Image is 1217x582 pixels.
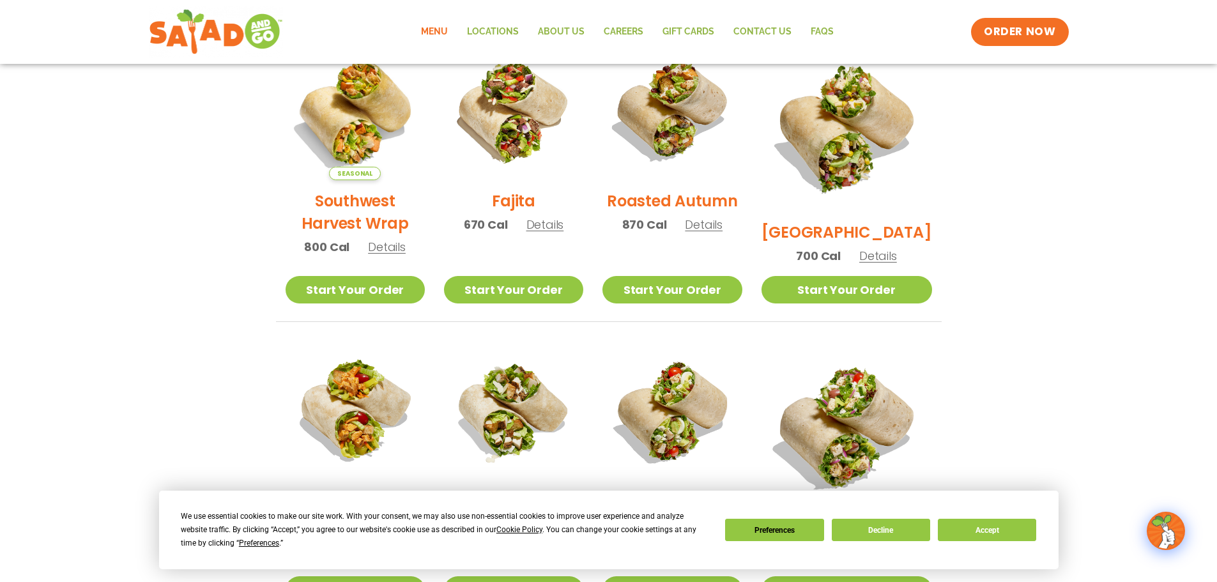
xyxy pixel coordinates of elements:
nav: Menu [411,17,843,47]
div: We use essential cookies to make our site work. With your consent, we may also use non-essential ... [181,510,710,550]
span: Preferences [239,539,279,548]
a: Menu [411,17,457,47]
span: 670 Cal [464,216,508,233]
a: Contact Us [724,17,801,47]
a: FAQs [801,17,843,47]
span: 870 Cal [622,216,667,233]
a: Careers [594,17,653,47]
h2: Roasted Autumn [607,190,738,212]
h2: [GEOGRAPHIC_DATA] [762,221,932,243]
img: new-SAG-logo-768×292 [149,6,284,57]
a: Start Your Order [602,276,742,303]
h2: Southwest Harvest Wrap [286,190,425,234]
span: Details [526,217,564,233]
a: About Us [528,17,594,47]
button: Preferences [725,519,823,541]
span: Cookie Policy [496,525,542,534]
span: Details [685,217,723,233]
div: Cookie Consent Prompt [159,491,1059,569]
button: Decline [832,519,930,541]
img: Product photo for Roasted Autumn Wrap [602,41,742,180]
a: Start Your Order [286,276,425,303]
img: Product photo for BBQ Ranch Wrap [762,41,932,211]
a: Start Your Order [444,276,583,303]
h2: Fajita [492,190,535,212]
img: Product photo for Buffalo Chicken Wrap [286,341,425,480]
span: Details [368,239,406,255]
img: Product photo for Cobb Wrap [602,341,742,480]
span: Seasonal [329,167,381,180]
span: 700 Cal [796,247,841,264]
img: wpChatIcon [1148,513,1184,549]
a: ORDER NOW [971,18,1068,46]
a: Locations [457,17,528,47]
img: Product photo for Fajita Wrap [444,41,583,180]
img: Product photo for Southwest Harvest Wrap [286,41,425,180]
a: GIFT CARDS [653,17,724,47]
span: Details [859,248,897,264]
span: 800 Cal [304,238,349,256]
span: ORDER NOW [984,24,1055,40]
button: Accept [938,519,1036,541]
img: Product photo for Caesar Wrap [444,341,583,480]
img: Product photo for Greek Wrap [762,341,932,512]
a: Start Your Order [762,276,932,303]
